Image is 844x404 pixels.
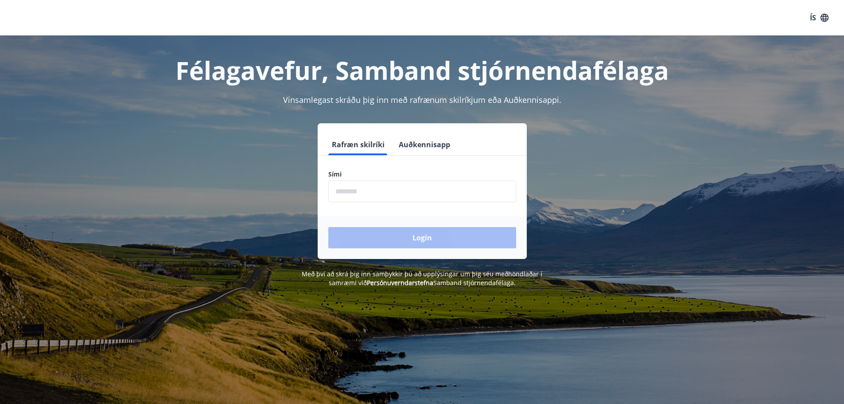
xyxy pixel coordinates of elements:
button: Auðkennisapp [395,134,454,155]
h1: Félagavefur, Samband stjórnendafélaga [114,53,731,87]
a: Persónuverndarstefna [367,278,433,287]
span: Vinsamlegast skráðu þig inn með rafrænum skilríkjum eða Auðkennisappi. [283,94,561,105]
label: Sími [328,170,516,179]
span: Með því að skrá þig inn samþykkir þú að upplýsingar um þig séu meðhöndlaðar í samræmi við Samband... [302,270,542,287]
button: ÍS [805,10,833,26]
button: Rafræn skilríki [328,134,388,155]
